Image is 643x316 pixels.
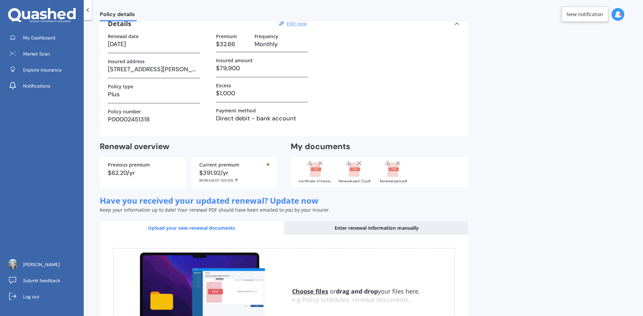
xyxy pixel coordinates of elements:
[216,58,253,63] label: Insured amount
[299,180,332,183] div: Certificate of Insurance.pdf
[5,258,84,271] a: [PERSON_NAME]
[23,261,60,268] span: [PERSON_NAME]
[23,50,50,57] span: Market Scan
[23,34,55,41] span: My Dashboard
[285,21,309,27] button: Edit now
[23,277,60,284] span: Submit feedback
[216,63,308,73] h3: $79,900
[5,63,84,77] a: Explore insurance
[108,84,133,89] label: Policy type
[216,39,249,49] h3: $32.66
[108,33,139,39] label: Renewal date
[108,109,141,114] label: Policy number
[199,178,220,183] span: INCREASE OF
[108,19,131,28] h3: Details
[336,287,378,295] b: drag and drop
[285,221,468,235] div: Enter renewal information manually
[5,31,84,44] a: My Dashboard
[216,83,231,88] label: Excess
[216,108,256,113] label: Payment method
[5,79,84,93] a: Notifications
[292,296,454,304] div: e.g Policy schedules, renewal documents...
[108,170,178,176] div: $62.20/yr
[100,11,137,20] span: Policy details
[216,33,237,39] label: Premium
[5,274,84,287] a: Submit feedback
[108,163,178,167] div: Previous premium
[100,207,330,213] span: Keep your information up to date! Your renewal PDF should have been emailed to you by your insurer.
[100,141,277,152] h2: Renewal overview
[255,39,308,49] h3: Monthly
[567,11,603,18] div: New notification
[23,83,50,89] span: Notifications
[292,287,328,295] u: Choose files
[100,221,283,235] div: Upload your new renewal documents
[216,113,308,123] h3: Direct debit - bank account
[108,59,145,64] label: Insured address
[5,47,84,61] a: Market Scan
[287,20,307,27] u: Edit now
[108,114,200,124] h3: P00002451318
[255,33,278,39] label: Frequency
[23,293,39,300] span: Log out
[220,178,233,183] span: 530.10%
[199,163,269,167] div: Current premium
[338,180,371,183] div: Renewal pack (1).pdf
[108,64,200,74] h3: [STREET_ADDRESS][PERSON_NAME]
[8,259,18,269] img: 48cb8c7da12d1611b4401d99669a7199
[291,141,350,152] h2: My documents
[23,67,62,73] span: Explore insurance
[292,287,420,295] span: or your files here.
[108,89,200,99] h3: Plus
[376,180,410,183] div: Renewal pack.pdf
[100,195,318,206] span: Have you received your updated renewal? Update now
[199,170,269,183] div: $391.92/yr
[108,39,200,49] h3: [DATE]
[216,88,308,98] h3: $1,000
[5,290,84,303] a: Log out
